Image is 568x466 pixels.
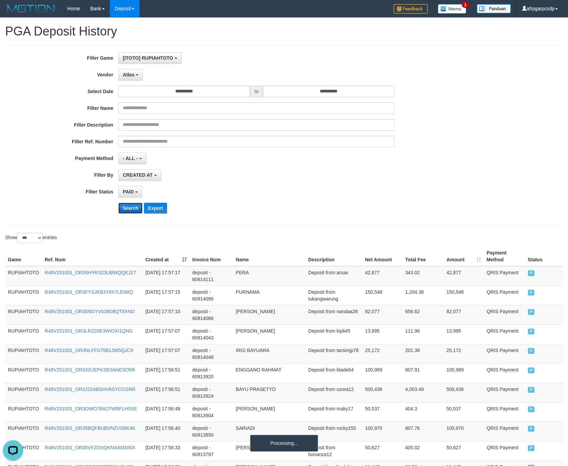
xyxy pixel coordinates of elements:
span: PAID [528,406,535,412]
a: R48V251001_OR3LRZ20E3WIOXI1QNG [45,328,133,334]
td: 50,537 [362,402,402,422]
td: Deposit from maky17 [305,402,362,422]
th: Game [5,247,42,266]
td: SARIADI [233,422,305,441]
td: 807.76 [402,422,444,441]
span: PAID [528,445,535,451]
span: PAID [528,387,535,393]
span: to [250,86,263,97]
td: RUPIAHTOTO [5,266,42,286]
label: Show entries [5,233,57,243]
th: Total Fee [402,247,444,266]
td: 50,537 [444,402,484,422]
td: QRIS Payment [484,383,525,402]
td: 100,989 [362,363,402,383]
td: 82,077 [444,305,484,324]
div: Processing... [250,435,318,452]
span: PAID [123,189,134,194]
td: Deposit from kipli45 [305,324,362,344]
img: panduan.png [477,4,511,13]
th: Created at: activate to sort column ascending [143,247,190,266]
td: 100,989 [444,363,484,383]
td: 4,003.49 [402,383,444,402]
a: R48V251001_OR35BQFBUBVNZVSBK4K [45,425,135,431]
td: [PERSON_NAME] [233,402,305,422]
td: [DATE] 17:57:15 [143,286,190,305]
td: 201.38 [402,344,444,363]
span: - ALL - [123,156,138,161]
td: Deposit from nandaa28 [305,305,362,324]
td: 100,970 [444,422,484,441]
td: deposit - 60814043 [190,324,233,344]
span: Atlas [123,72,134,77]
h1: PGA Deposit History [5,25,563,38]
td: ENGGANO RAHMAT [233,363,305,383]
td: QRIS Payment [484,305,525,324]
th: Status [525,247,563,266]
td: Deposit from tukangwarung [305,286,362,305]
a: R48V251001_OR3OWO784O7WBFLH5SE [45,406,137,411]
td: deposit - 60813850 [190,422,233,441]
img: Feedback.jpg [393,4,428,14]
td: [DATE] 17:56:51 [143,383,190,402]
button: - ALL - [118,152,146,164]
th: Name [233,247,305,266]
span: PAID [528,367,535,373]
td: 150,548 [444,286,484,305]
button: PAID [118,186,142,198]
td: 111.96 [402,324,444,344]
span: PAID [528,309,535,315]
button: [ITOTO] RUPIAHTOTO [118,52,181,64]
th: Invoice Num [190,247,233,266]
td: 13,995 [362,324,402,344]
td: RUPIAHTOTO [5,305,42,324]
td: [PERSON_NAME] [233,305,305,324]
td: 500,436 [444,383,484,402]
button: Search [118,203,143,214]
td: RUPIAHTOTO [5,402,42,422]
td: deposit - 60814048 [190,344,233,363]
th: Description [305,247,362,266]
td: QRIS Payment [484,286,525,305]
td: Deposit from arsax [305,266,362,286]
span: 1 [462,2,469,8]
button: Open LiveChat chat widget [3,3,23,23]
td: 25,172 [444,344,484,363]
a: R48V251001_OR332UEPKSE0ANESO5R [45,367,135,373]
td: Deposit from bonanza12 [305,441,362,461]
td: QRIS Payment [484,402,525,422]
button: Export [144,203,167,214]
td: 50,627 [362,441,402,461]
th: Net Amount [362,247,402,266]
td: deposit - 60813920 [190,363,233,383]
td: 500,436 [362,383,402,402]
td: 100,970 [362,422,402,441]
td: RUPIAHTOTO [5,383,42,402]
td: 13,995 [444,324,484,344]
td: 42,877 [444,266,484,286]
td: 1,204.38 [402,286,444,305]
td: deposit - 60813904 [190,402,233,422]
th: Payment Method [484,247,525,266]
td: [DATE] 17:56:40 [143,422,190,441]
td: RUPIAHTOTO [5,363,42,383]
td: 404.3 [402,402,444,422]
span: CREATED AT [123,172,153,178]
a: R48V251001_OR3FYSJKB3Y8X7LEN8Q [45,289,133,295]
td: deposit - 60813797 [190,441,233,461]
td: [DATE] 17:56:33 [143,441,190,461]
td: QRIS Payment [484,422,525,441]
span: [ITOTO] RUPIAHTOTO [123,55,173,61]
td: [DATE] 17:57:07 [143,344,190,363]
button: Atlas [118,69,143,81]
td: QRIS Payment [484,324,525,344]
a: R48V251001_OR30VFZOSQKNXAMSINX [45,445,135,450]
td: 82,077 [362,305,402,324]
th: Ref. Num [42,247,143,266]
img: Button%20Memo.svg [438,4,466,14]
td: Deposit from blade64 [305,363,362,383]
span: PAID [528,348,535,354]
td: Deposit from rocky155 [305,422,362,441]
td: 150,548 [362,286,402,305]
td: deposit - 60814111 [190,266,233,286]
